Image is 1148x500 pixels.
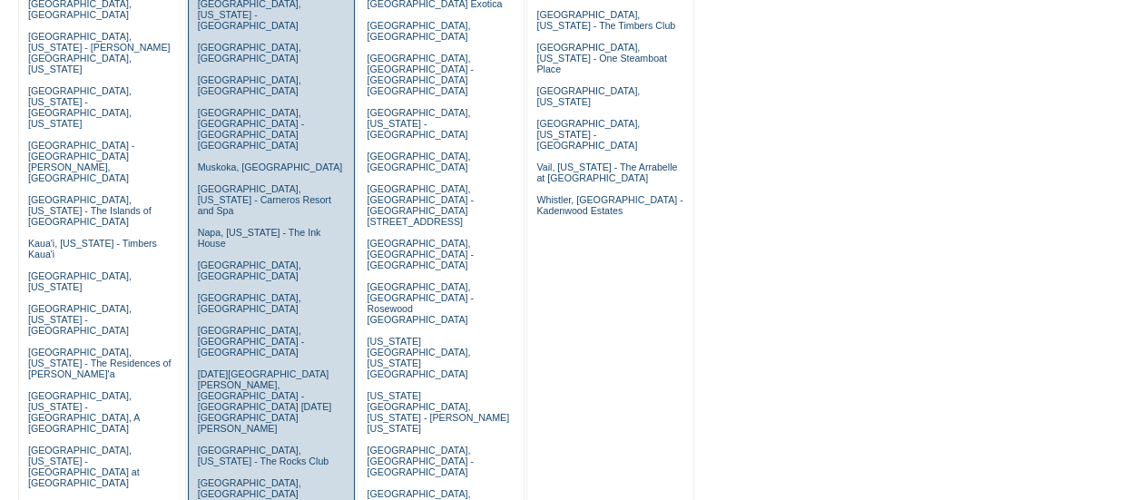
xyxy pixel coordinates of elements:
a: [GEOGRAPHIC_DATA], [GEOGRAPHIC_DATA] - Rosewood [GEOGRAPHIC_DATA] [367,281,473,325]
a: [GEOGRAPHIC_DATA], [GEOGRAPHIC_DATA] [367,151,470,172]
a: [GEOGRAPHIC_DATA], [US_STATE] - [GEOGRAPHIC_DATA] [28,303,132,336]
a: [GEOGRAPHIC_DATA], [US_STATE] - Carneros Resort and Spa [198,183,331,216]
a: [US_STATE][GEOGRAPHIC_DATA], [US_STATE][GEOGRAPHIC_DATA] [367,336,470,379]
a: Muskoka, [GEOGRAPHIC_DATA] [198,162,342,172]
a: [GEOGRAPHIC_DATA], [GEOGRAPHIC_DATA] - [GEOGRAPHIC_DATA] [367,238,473,270]
a: [GEOGRAPHIC_DATA], [US_STATE] - [GEOGRAPHIC_DATA] at [GEOGRAPHIC_DATA] [28,445,140,488]
a: [GEOGRAPHIC_DATA], [US_STATE] - [PERSON_NAME][GEOGRAPHIC_DATA], [US_STATE] [28,31,171,74]
a: [GEOGRAPHIC_DATA], [US_STATE] - One Steamboat Place [536,42,667,74]
a: Whistler, [GEOGRAPHIC_DATA] - Kadenwood Estates [536,194,682,216]
a: [GEOGRAPHIC_DATA], [GEOGRAPHIC_DATA] - [GEOGRAPHIC_DATA][STREET_ADDRESS] [367,183,473,227]
a: [US_STATE][GEOGRAPHIC_DATA], [US_STATE] - [PERSON_NAME] [US_STATE] [367,390,509,434]
a: [GEOGRAPHIC_DATA], [US_STATE] - The Residences of [PERSON_NAME]'a [28,347,172,379]
a: [GEOGRAPHIC_DATA], [US_STATE] - [GEOGRAPHIC_DATA] [367,107,470,140]
a: [GEOGRAPHIC_DATA], [GEOGRAPHIC_DATA] [198,260,301,281]
a: [GEOGRAPHIC_DATA], [US_STATE] - The Timbers Club [536,9,675,31]
a: [GEOGRAPHIC_DATA], [US_STATE] - The Islands of [GEOGRAPHIC_DATA] [28,194,152,227]
a: [GEOGRAPHIC_DATA], [GEOGRAPHIC_DATA] [198,477,301,499]
a: [GEOGRAPHIC_DATA] - [GEOGRAPHIC_DATA][PERSON_NAME], [GEOGRAPHIC_DATA] [28,140,134,183]
a: Napa, [US_STATE] - The Ink House [198,227,321,249]
a: [GEOGRAPHIC_DATA], [GEOGRAPHIC_DATA] [198,292,301,314]
a: [GEOGRAPHIC_DATA], [US_STATE] - [GEOGRAPHIC_DATA], [US_STATE] [28,85,132,129]
a: [GEOGRAPHIC_DATA], [GEOGRAPHIC_DATA] - [GEOGRAPHIC_DATA] [GEOGRAPHIC_DATA] [367,53,473,96]
a: [GEOGRAPHIC_DATA], [US_STATE] - [GEOGRAPHIC_DATA], A [GEOGRAPHIC_DATA] [28,390,140,434]
a: [GEOGRAPHIC_DATA], [US_STATE] [28,270,132,292]
a: [GEOGRAPHIC_DATA], [GEOGRAPHIC_DATA] - [GEOGRAPHIC_DATA] [GEOGRAPHIC_DATA] [198,107,304,151]
a: [GEOGRAPHIC_DATA], [GEOGRAPHIC_DATA] [198,42,301,64]
a: [GEOGRAPHIC_DATA], [US_STATE] [536,85,640,107]
a: [GEOGRAPHIC_DATA], [US_STATE] - The Rocks Club [198,445,329,466]
a: [GEOGRAPHIC_DATA], [GEOGRAPHIC_DATA] [198,74,301,96]
a: [GEOGRAPHIC_DATA], [US_STATE] - [GEOGRAPHIC_DATA] [536,118,640,151]
a: [GEOGRAPHIC_DATA], [GEOGRAPHIC_DATA] [367,20,470,42]
a: [GEOGRAPHIC_DATA], [GEOGRAPHIC_DATA] - [GEOGRAPHIC_DATA] [367,445,473,477]
a: [GEOGRAPHIC_DATA], [GEOGRAPHIC_DATA] - [GEOGRAPHIC_DATA] [198,325,304,358]
a: [DATE][GEOGRAPHIC_DATA][PERSON_NAME], [GEOGRAPHIC_DATA] - [GEOGRAPHIC_DATA] [DATE][GEOGRAPHIC_DAT... [198,368,331,434]
a: Kaua'i, [US_STATE] - Timbers Kaua'i [28,238,157,260]
a: Vail, [US_STATE] - The Arrabelle at [GEOGRAPHIC_DATA] [536,162,677,183]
